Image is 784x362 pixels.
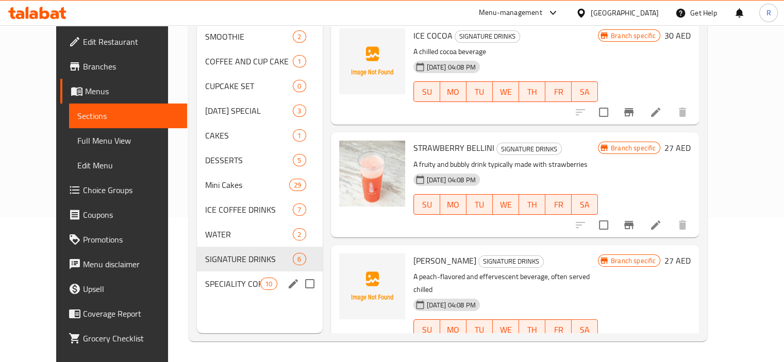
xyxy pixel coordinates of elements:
div: Mini Cakes [205,179,289,191]
div: SMOOTHIE2 [197,24,323,49]
span: Branch specific [607,256,660,266]
span: Branch specific [607,143,660,153]
h6: 27 AED [664,141,691,155]
div: items [293,30,306,43]
span: 1 [293,131,305,141]
button: SU [413,81,440,102]
img: PEACH BELLINI [339,253,405,319]
button: TH [519,81,545,102]
button: delete [670,213,695,237]
span: R [766,7,771,19]
div: WATER2 [197,222,323,247]
div: DESSERTS5 [197,148,323,173]
a: Upsell [60,277,187,301]
span: Select to update [593,214,614,236]
span: MO [444,84,462,99]
button: TU [466,81,493,102]
span: Choice Groups [83,184,179,196]
span: TU [471,197,489,212]
button: SA [572,194,598,215]
button: SA [572,319,598,340]
span: 6 [293,254,305,264]
span: [DATE] SPECIAL [205,105,293,117]
span: Coverage Report [83,307,179,320]
span: Branch specific [607,31,660,41]
span: WE [497,84,515,99]
span: [DATE] 04:08 PM [423,300,480,310]
div: items [293,55,306,67]
span: Coupons [83,209,179,221]
span: SIGNATURE DRINKS [479,255,543,267]
button: MO [440,194,466,215]
button: WE [493,194,519,215]
img: ICE COCOA [339,28,405,94]
span: SU [418,84,436,99]
div: ICE COFFEE DRINKS7 [197,197,323,222]
span: 2 [293,32,305,42]
div: SIGNATURE DRINKS [455,30,520,43]
span: TH [523,322,541,337]
span: STRAWBERRY BELLINI [413,140,494,156]
button: TU [466,194,493,215]
button: MO [440,319,466,340]
div: SIGNATURE DRINKS [205,253,293,265]
span: Upsell [83,283,179,295]
div: [DATE] SPECIAL3 [197,98,323,123]
div: items [293,228,306,240]
div: WATER [205,228,293,240]
p: A fruity and bubbly drink typically made with strawberries [413,158,598,171]
div: Mini Cakes29 [197,173,323,197]
span: 2 [293,230,305,239]
span: MO [444,322,462,337]
span: WE [497,197,515,212]
span: TU [471,322,489,337]
span: Full Menu View [77,134,179,147]
span: Grocery Checklist [83,332,179,344]
a: Menus [60,79,187,104]
span: FR [549,322,568,337]
a: Edit Menu [69,153,187,178]
span: SIGNATURE DRINKS [497,143,561,155]
div: SIGNATURE DRINKS [496,143,562,155]
a: Grocery Checklist [60,326,187,351]
button: FR [545,81,572,102]
span: Menu disclaimer [83,258,179,270]
a: Choice Groups [60,178,187,202]
div: items [293,203,306,216]
span: DESSERTS [205,154,293,166]
button: FR [545,319,572,340]
span: CUPCAKE SET [205,80,293,92]
span: SU [418,322,436,337]
span: 5 [293,156,305,165]
span: FR [549,84,568,99]
span: 3 [293,106,305,116]
a: Edit menu item [649,106,662,118]
span: TH [523,197,541,212]
nav: Menu sections [197,20,323,300]
button: edit [286,276,301,291]
div: Menu-management [479,7,542,19]
span: Sections [77,110,179,122]
a: Menu disclaimer [60,252,187,277]
span: Promotions [83,233,179,246]
div: items [293,129,306,142]
button: SU [413,319,440,340]
span: CAKES [205,129,293,142]
span: SMOOTHIE [205,30,293,43]
p: A peach-flavored and effervescent beverage, often served chilled [413,270,598,296]
span: 7 [293,205,305,215]
div: SPECIALITY COFFEE [205,278,260,290]
div: ICE COFFEE DRINKS [205,203,293,216]
a: Coupons [60,202,187,227]
div: items [293,253,306,265]
span: COFFEE AND CUP CAKE [205,55,293,67]
button: WE [493,81,519,102]
span: FR [549,197,568,212]
div: COFFEE AND CUP CAKE1 [197,49,323,74]
div: CUPCAKE SET0 [197,74,323,98]
div: SIGNATURE DRINKS6 [197,247,323,271]
button: Branch-specific-item [616,213,641,237]
div: items [293,80,306,92]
